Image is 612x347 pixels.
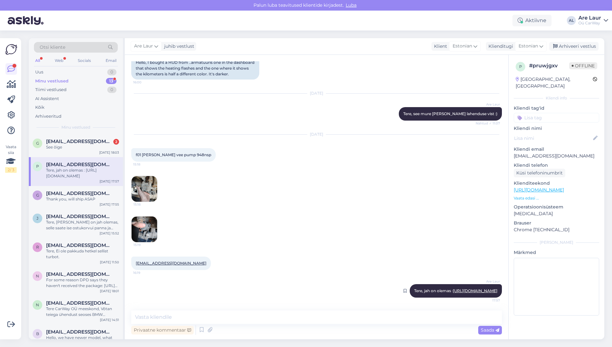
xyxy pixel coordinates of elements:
img: Askly Logo [5,43,17,55]
span: n [36,302,39,307]
span: r [36,245,39,250]
p: Kliendi telefon [514,162,599,169]
span: germo.ts@gmail.com [46,139,113,144]
span: 15:19 [133,242,157,247]
div: Kõik [35,104,44,111]
div: Hello, I bought a HUD from ..armatuuris one in the dashboard that shows the heating flashes and t... [131,57,259,80]
div: Are Laur [578,15,601,21]
span: Are Laur [476,102,500,107]
div: See õige [46,144,119,150]
div: [DATE] 14:31 [100,317,119,322]
span: Saada [481,327,499,333]
div: Kliendi info [514,95,599,101]
div: Klient [431,43,447,50]
div: [DATE] 15:52 [100,231,119,236]
span: g [36,193,39,198]
span: 15:18 [133,202,157,207]
div: 2 / 3 [5,167,17,173]
span: 16:00 [133,80,157,85]
span: jannerikeske@gmail.com [46,214,113,219]
span: b [36,331,39,336]
a: Are LaurOü CarWay [578,15,608,26]
div: Arhiveeritud [35,113,61,120]
p: Brauser [514,220,599,226]
p: Vaata edasi ... [514,195,599,201]
div: Oü CarWay [578,21,601,26]
div: Thank you, will ship ASAP [46,196,119,202]
span: nasermoi@outlook.com [46,271,113,277]
img: Attachment [132,176,157,202]
p: Kliendi email [514,146,599,153]
div: For some reason DPD says they haven't received the package: [URL][DOMAIN_NAME] [46,277,119,289]
span: Nähtud ✓ 11:07 [476,121,500,126]
p: Kliendi tag'id [514,105,599,112]
span: j [36,216,38,221]
span: risto.roosipuu@gmail.com [46,242,113,248]
div: [DATE] 18:03 [99,150,119,155]
div: [DATE] [131,90,502,96]
div: [DATE] 17:55 [100,202,119,207]
div: 0 [107,69,117,75]
div: Vaata siia [5,144,17,173]
div: 0 [107,87,117,93]
div: Uus [35,69,43,75]
div: Küsi telefoninumbrit [514,169,565,177]
p: Kliendi nimi [514,125,599,132]
span: Tere, jah on olemas : [414,288,497,293]
div: 13 [106,78,117,84]
div: [DATE] 18:01 [100,289,119,293]
div: 2 [113,139,119,145]
img: Attachment [132,216,157,242]
span: garethchickey@gmail.com [46,190,113,196]
a: [URL][DOMAIN_NAME] [453,288,497,293]
p: Operatsioonisüsteem [514,204,599,210]
span: Tere, see mure [PERSON_NAME] lahenduse vist :) [403,111,497,116]
p: Märkmed [514,249,599,256]
div: Web [53,56,65,65]
span: g [36,141,39,146]
input: Lisa nimi [514,135,592,142]
div: Socials [76,56,92,65]
span: nasermoi@outlook.com [46,300,113,306]
span: Offline [569,62,597,69]
div: [PERSON_NAME] [514,240,599,245]
div: Tere, Ei ole pakkuda hetkel sellist turbot. [46,248,119,260]
div: AI Assistent [35,96,59,102]
span: Are Laur [476,279,500,284]
span: 15:18 [133,162,157,167]
span: n [36,274,39,278]
span: 17:57 [476,298,500,303]
div: Tere, jah on olemas : [URL][DOMAIN_NAME] [46,167,119,179]
div: Email [104,56,118,65]
span: f01 [PERSON_NAME] vee pump 948nsp [136,152,211,157]
span: Estonian [519,43,538,50]
div: Tere CarWay OÜ meeskond, Võtan teiega ühendust seoses BMW heitgaaside temperatuuriandur, väljalas... [46,306,119,317]
div: Privaatne kommentaar [131,326,194,334]
div: juhib vestlust [162,43,194,50]
div: Hello, we have newer model, what works better, and lasts longer and is more bullet proof. We will... [46,335,119,346]
div: All [34,56,41,65]
span: p [519,64,522,69]
span: priit.kukk@hotmail.com [46,162,113,167]
div: [DATE] 17:57 [100,179,119,184]
div: Arhiveeri vestlus [549,42,599,51]
div: # pruwjgxv [529,62,569,70]
span: Minu vestlused [61,124,90,130]
span: balashovandrey0@gmail.com [46,329,113,335]
span: Luba [344,2,358,8]
div: [DATE] 11:50 [100,260,119,265]
div: [GEOGRAPHIC_DATA], [GEOGRAPHIC_DATA] [516,76,593,89]
input: Lisa tag [514,113,599,123]
div: Tiimi vestlused [35,87,67,93]
a: [EMAIL_ADDRESS][DOMAIN_NAME] [136,261,206,266]
span: Otsi kliente [40,44,65,51]
span: Estonian [453,43,472,50]
p: [MEDICAL_DATA] [514,210,599,217]
div: Klienditugi [486,43,513,50]
div: Aktiivne [512,15,552,26]
p: [EMAIL_ADDRESS][DOMAIN_NAME] [514,153,599,159]
span: Are Laur [134,43,153,50]
div: Tere, [PERSON_NAME] on jah olemas, selle saate ise ostukorvui panna ja ülekande sooritada kui soo... [46,219,119,231]
div: Minu vestlused [35,78,68,84]
p: Chrome [TECHNICAL_ID] [514,226,599,233]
